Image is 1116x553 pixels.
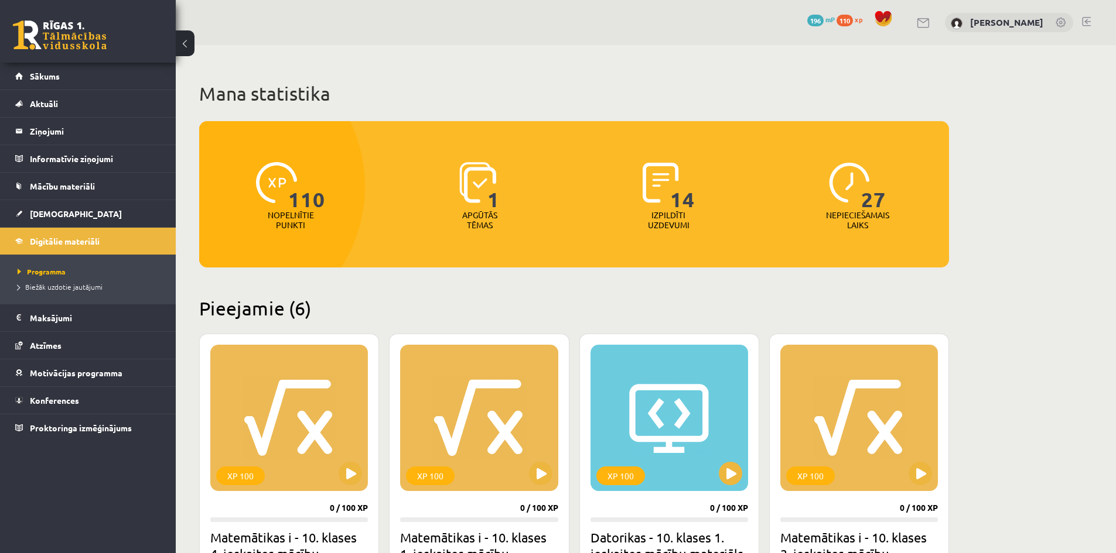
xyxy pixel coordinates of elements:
[256,162,297,203] img: icon-xp-0682a9bc20223a9ccc6f5883a126b849a74cddfe5390d2b41b4391c66f2066e7.svg
[861,162,886,210] span: 27
[15,387,161,414] a: Konferences
[15,228,161,255] a: Digitālie materiāli
[970,16,1043,28] a: [PERSON_NAME]
[268,210,314,230] p: Nopelnītie punkti
[15,304,161,331] a: Maksājumi
[288,162,325,210] span: 110
[406,466,455,485] div: XP 100
[646,210,691,230] p: Izpildīti uzdevumi
[15,414,161,441] a: Proktoringa izmēģinājums
[30,236,100,246] span: Digitālie materiāli
[30,340,62,351] span: Atzīmes
[487,162,500,210] span: 1
[786,466,835,485] div: XP 100
[670,162,695,210] span: 14
[15,90,161,117] a: Aktuāli
[829,162,870,203] img: icon-clock-7be60019b62300814b6bd22b8e044499b485619524d84068768e800edab66f18.svg
[18,267,66,276] span: Programma
[18,281,164,292] a: Biežāk uzdotie jautājumi
[15,118,161,145] a: Ziņojumi
[18,266,164,277] a: Programma
[30,71,60,81] span: Sākums
[30,304,161,331] legend: Maksājumi
[13,20,107,50] a: Rīgas 1. Tālmācības vidusskola
[18,282,103,291] span: Biežāk uzdotie jautājumi
[15,145,161,172] a: Informatīvie ziņojumi
[459,162,496,203] img: icon-learned-topics-4a711ccc23c960034f471b6e78daf4a3bad4a20eaf4de84257b87e66633f6470.svg
[837,15,868,24] a: 110 xp
[951,18,963,29] img: Ingus Riciks
[30,181,95,191] span: Mācību materiāli
[807,15,824,26] span: 196
[596,466,645,485] div: XP 100
[30,208,122,219] span: [DEMOGRAPHIC_DATA]
[30,98,58,109] span: Aktuāli
[807,15,835,24] a: 196 mP
[825,15,835,24] span: mP
[15,332,161,359] a: Atzīmes
[15,200,161,227] a: [DEMOGRAPHIC_DATA]
[30,423,132,433] span: Proktoringa izmēģinājums
[855,15,862,24] span: xp
[837,15,853,26] span: 110
[826,210,889,230] p: Nepieciešamais laiks
[15,359,161,386] a: Motivācijas programma
[15,173,161,200] a: Mācību materiāli
[199,297,949,320] h2: Pieejamie (6)
[643,162,679,203] img: icon-completed-tasks-ad58ae20a441b2904462921112bc710f1caf180af7a3daa7317a5a94f2d26646.svg
[30,367,122,378] span: Motivācijas programma
[457,210,503,230] p: Apgūtās tēmas
[30,395,79,406] span: Konferences
[216,466,265,485] div: XP 100
[30,145,161,172] legend: Informatīvie ziņojumi
[30,118,161,145] legend: Ziņojumi
[15,63,161,90] a: Sākums
[199,82,949,105] h1: Mana statistika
